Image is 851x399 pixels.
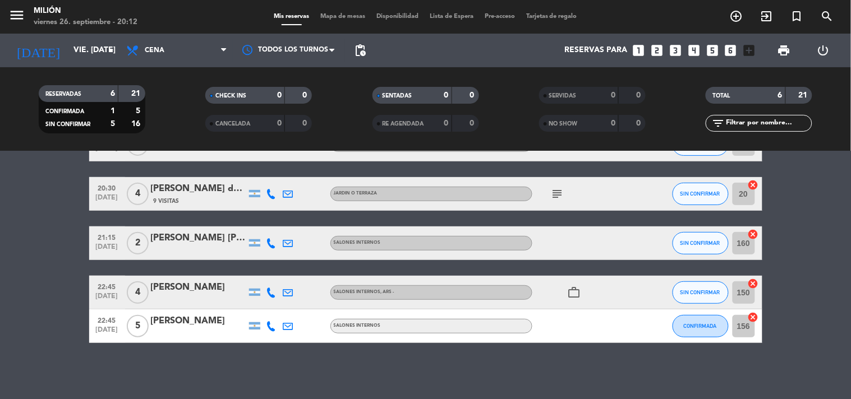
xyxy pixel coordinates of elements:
[748,229,759,240] i: cancel
[790,10,804,23] i: turned_in_not
[93,230,121,243] span: 21:15
[334,323,381,328] span: SALONES INTERNOS
[334,191,378,196] span: JARDIN o TERRAZA
[353,44,367,57] span: pending_actions
[564,46,627,55] span: Reservas para
[8,7,25,27] button: menu
[742,43,757,58] i: add_box
[730,10,743,23] i: add_circle_outline
[93,280,121,293] span: 22:45
[127,315,149,337] span: 5
[127,183,149,205] span: 4
[34,6,137,17] div: Milión
[479,13,521,20] span: Pre-acceso
[687,43,701,58] i: looks_4
[470,91,476,99] strong: 0
[303,91,310,99] strong: 0
[8,38,68,63] i: [DATE]
[778,91,783,99] strong: 6
[93,313,121,326] span: 22:45
[151,280,246,295] div: [PERSON_NAME]
[611,91,615,99] strong: 0
[521,13,583,20] span: Tarjetas de regalo
[151,314,246,328] div: [PERSON_NAME]
[748,278,759,289] i: cancel
[45,122,90,127] span: SIN CONFIRMAR
[315,13,371,20] span: Mapa de mesas
[215,121,250,127] span: CANCELADA
[611,119,615,127] strong: 0
[821,10,834,23] i: search
[748,312,759,323] i: cancel
[111,90,115,98] strong: 6
[136,107,142,115] strong: 5
[673,232,729,254] button: SIN CONFIRMAR
[334,290,394,294] span: SALONES INTERNOS
[424,13,479,20] span: Lista de Espera
[131,90,142,98] strong: 21
[154,197,180,206] span: 9 Visitas
[470,119,476,127] strong: 0
[680,289,720,295] span: SIN CONFIRMAR
[778,44,791,57] span: print
[799,91,810,99] strong: 21
[111,120,115,128] strong: 5
[748,179,759,191] i: cancel
[371,13,424,20] span: Disponibilidad
[804,34,843,67] div: LOG OUT
[131,120,142,128] strong: 16
[684,323,717,329] span: CONFIRMADA
[724,43,738,58] i: looks_6
[93,326,121,339] span: [DATE]
[277,119,282,127] strong: 0
[277,91,282,99] strong: 0
[673,281,729,304] button: SIN CONFIRMAR
[680,191,720,197] span: SIN CONFIRMAR
[636,119,643,127] strong: 0
[268,13,315,20] span: Mis reservas
[93,194,121,207] span: [DATE]
[712,93,730,99] span: TOTAL
[93,243,121,256] span: [DATE]
[151,182,246,196] div: [PERSON_NAME] del [PERSON_NAME]
[673,183,729,205] button: SIN CONFIRMAR
[151,231,246,245] div: [PERSON_NAME] [PERSON_NAME]
[127,232,149,254] span: 2
[549,121,578,127] span: NO SHOW
[93,293,121,305] span: [DATE]
[383,93,412,99] span: SENTADAS
[816,44,830,57] i: power_settings_new
[334,240,381,245] span: SALONES INTERNOS
[104,44,118,57] i: arrow_drop_down
[650,43,664,58] i: looks_two
[673,315,729,337] button: CONFIRMADA
[725,117,812,129] input: Filtrar por nombre...
[636,91,643,99] strong: 0
[8,7,25,24] i: menu
[760,10,774,23] i: exit_to_app
[551,187,564,201] i: subject
[568,286,581,299] i: work_outline
[444,119,449,127] strong: 0
[303,119,310,127] strong: 0
[127,281,149,304] span: 4
[111,107,115,115] strong: 1
[711,117,725,130] i: filter_list
[145,47,164,54] span: Cena
[93,181,121,194] span: 20:30
[381,290,394,294] span: , ARS -
[45,91,81,97] span: RESERVADAS
[45,109,84,114] span: CONFIRMADA
[383,121,424,127] span: RE AGENDADA
[680,240,720,246] span: SIN CONFIRMAR
[444,91,449,99] strong: 0
[549,93,577,99] span: SERVIDAS
[215,93,246,99] span: CHECK INS
[668,43,683,58] i: looks_3
[631,43,646,58] i: looks_one
[705,43,720,58] i: looks_5
[34,17,137,28] div: viernes 26. septiembre - 20:12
